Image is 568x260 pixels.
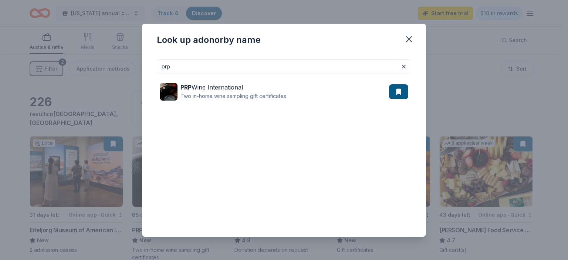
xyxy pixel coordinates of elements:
div: Wine Inte national [180,83,286,92]
input: Search [157,59,411,74]
strong: PRP [180,84,192,91]
div: Look up a donor by name [157,34,261,46]
strong: r [218,84,221,91]
img: Image for PRP Wine International [160,83,177,101]
div: Two in-home wine sampling gift certificates [180,92,286,101]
